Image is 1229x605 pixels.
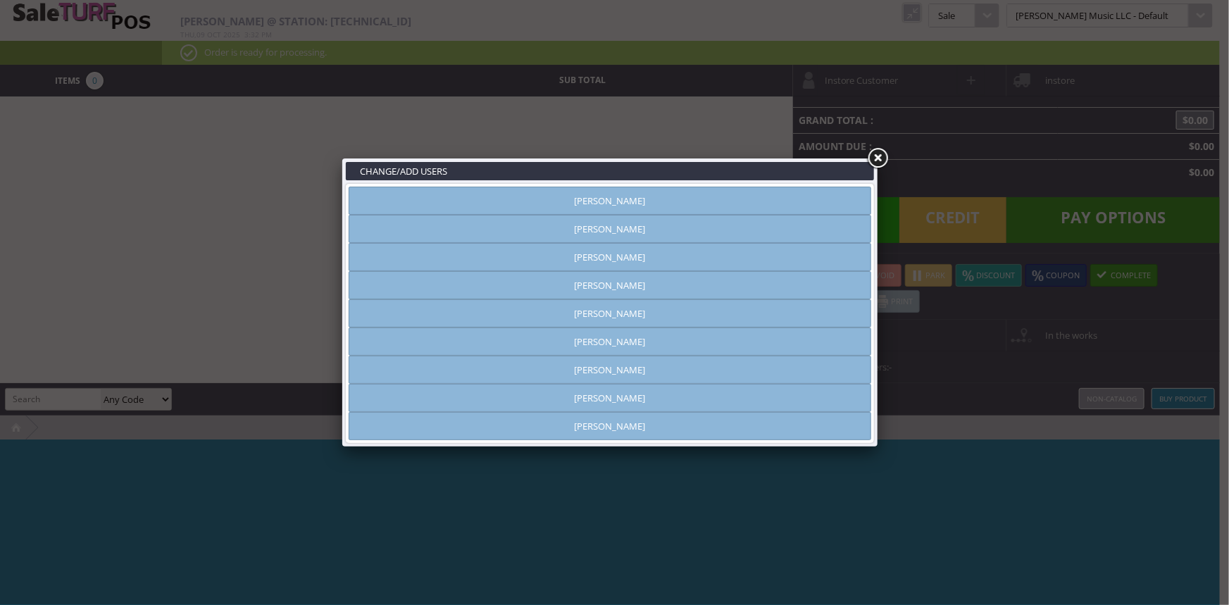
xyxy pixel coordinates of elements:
a: [PERSON_NAME] [349,187,871,215]
a: [PERSON_NAME] [349,384,871,412]
a: [PERSON_NAME] [349,299,871,328]
a: Close [865,146,890,171]
a: [PERSON_NAME] [349,243,871,271]
a: [PERSON_NAME] [349,328,871,356]
h3: CHANGE/ADD USERS [346,162,874,180]
a: [PERSON_NAME] [349,271,871,299]
a: [PERSON_NAME] [349,412,871,440]
a: [PERSON_NAME] [349,215,871,243]
a: [PERSON_NAME] [349,356,871,384]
